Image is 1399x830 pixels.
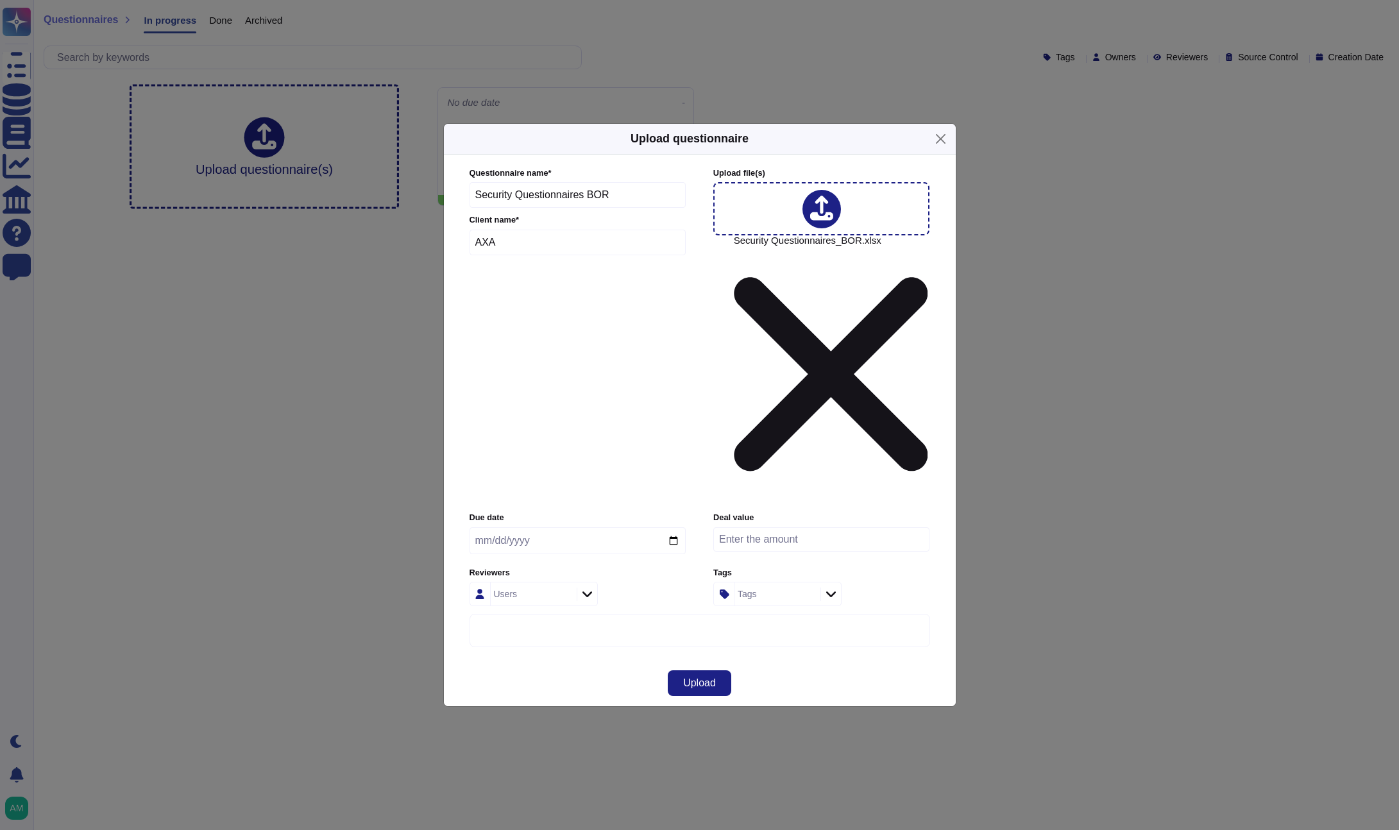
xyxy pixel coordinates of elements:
span: Upload file (s) [713,168,765,178]
label: Due date [470,514,686,522]
label: Deal value [713,514,929,522]
input: Enter company name of the client [470,230,686,255]
div: Tags [738,589,757,598]
label: Tags [713,569,929,577]
input: Enter the amount [713,527,929,552]
span: Upload [683,678,716,688]
label: Client name [470,216,686,224]
input: Enter questionnaire name [470,182,686,208]
button: Close [931,129,951,149]
input: Due date [470,527,686,554]
h5: Upload questionnaire [631,130,749,148]
label: Questionnaire name [470,169,686,178]
button: Upload [668,670,731,696]
span: Security Questionnaires_BOR.xlsx [734,235,928,504]
label: Reviewers [470,569,686,577]
div: Users [494,589,518,598]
